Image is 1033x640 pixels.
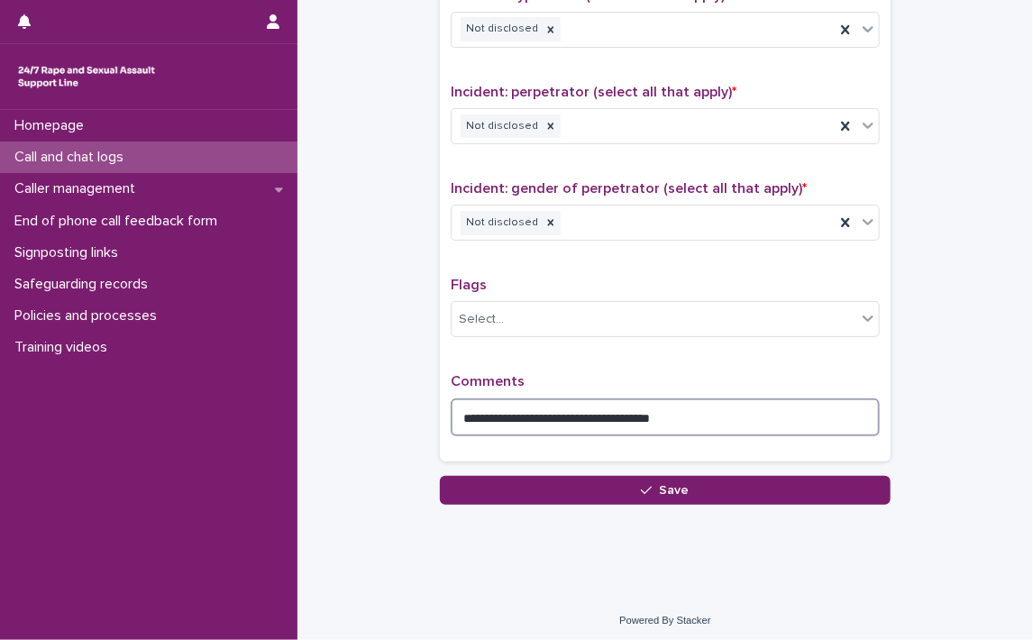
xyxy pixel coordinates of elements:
div: Not disclosed [461,17,541,41]
p: Training videos [7,339,122,356]
img: rhQMoQhaT3yELyF149Cw [14,59,159,95]
button: Save [440,476,891,505]
span: Save [660,484,690,497]
p: Safeguarding records [7,276,162,293]
div: Not disclosed [461,114,541,139]
a: Powered By Stacker [619,615,710,626]
span: Incident: perpetrator (select all that apply) [451,85,736,99]
span: Flags [451,278,487,292]
span: Incident: gender of perpetrator (select all that apply) [451,181,807,196]
p: Policies and processes [7,307,171,325]
p: Call and chat logs [7,149,138,166]
span: Comments [451,374,525,389]
p: End of phone call feedback form [7,213,232,230]
p: Caller management [7,180,150,197]
div: Select... [459,310,504,329]
div: Not disclosed [461,211,541,235]
p: Signposting links [7,244,133,261]
p: Homepage [7,117,98,134]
